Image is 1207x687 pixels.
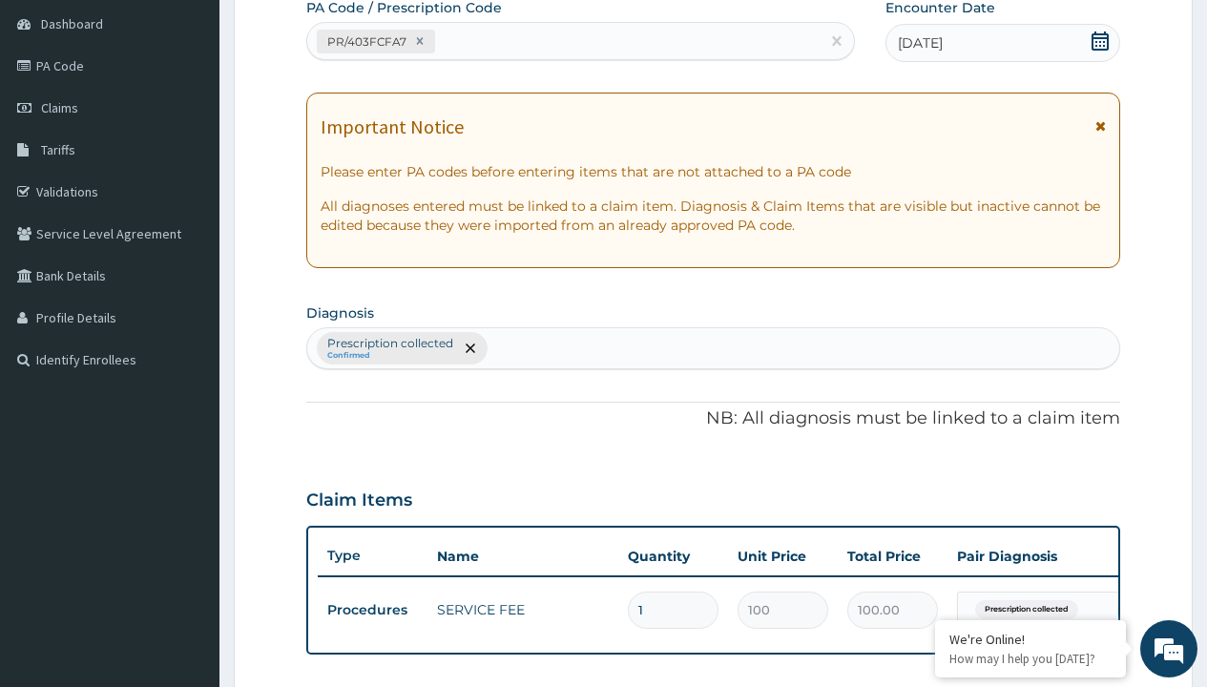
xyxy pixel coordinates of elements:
td: Procedures [318,593,427,628]
span: remove selection option [462,340,479,357]
img: d_794563401_company_1708531726252_794563401 [35,95,77,143]
span: [DATE] [898,33,943,52]
td: SERVICE FEE [427,591,618,629]
p: NB: All diagnosis must be linked to a claim item [306,406,1120,431]
p: All diagnoses entered must be linked to a claim item. Diagnosis & Claim Items that are visible bu... [321,197,1106,235]
th: Quantity [618,537,728,575]
span: Tariffs [41,141,75,158]
label: Diagnosis [306,303,374,323]
div: PR/403FCFA7 [322,31,409,52]
th: Name [427,537,618,575]
div: We're Online! [949,631,1112,648]
span: We're online! [111,216,263,408]
textarea: Type your message and hit 'Enter' [10,472,364,539]
p: How may I help you today? [949,651,1112,667]
th: Total Price [838,537,947,575]
div: Chat with us now [99,107,321,132]
span: Dashboard [41,15,103,32]
th: Type [318,538,427,573]
h3: Claim Items [306,490,412,511]
p: Prescription collected [327,336,453,351]
p: Please enter PA codes before entering items that are not attached to a PA code [321,162,1106,181]
small: Confirmed [327,351,453,361]
th: Pair Diagnosis [947,537,1157,575]
th: Unit Price [728,537,838,575]
span: Prescription collected [975,600,1078,619]
div: Minimize live chat window [313,10,359,55]
h1: Important Notice [321,116,464,137]
span: Claims [41,99,78,116]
